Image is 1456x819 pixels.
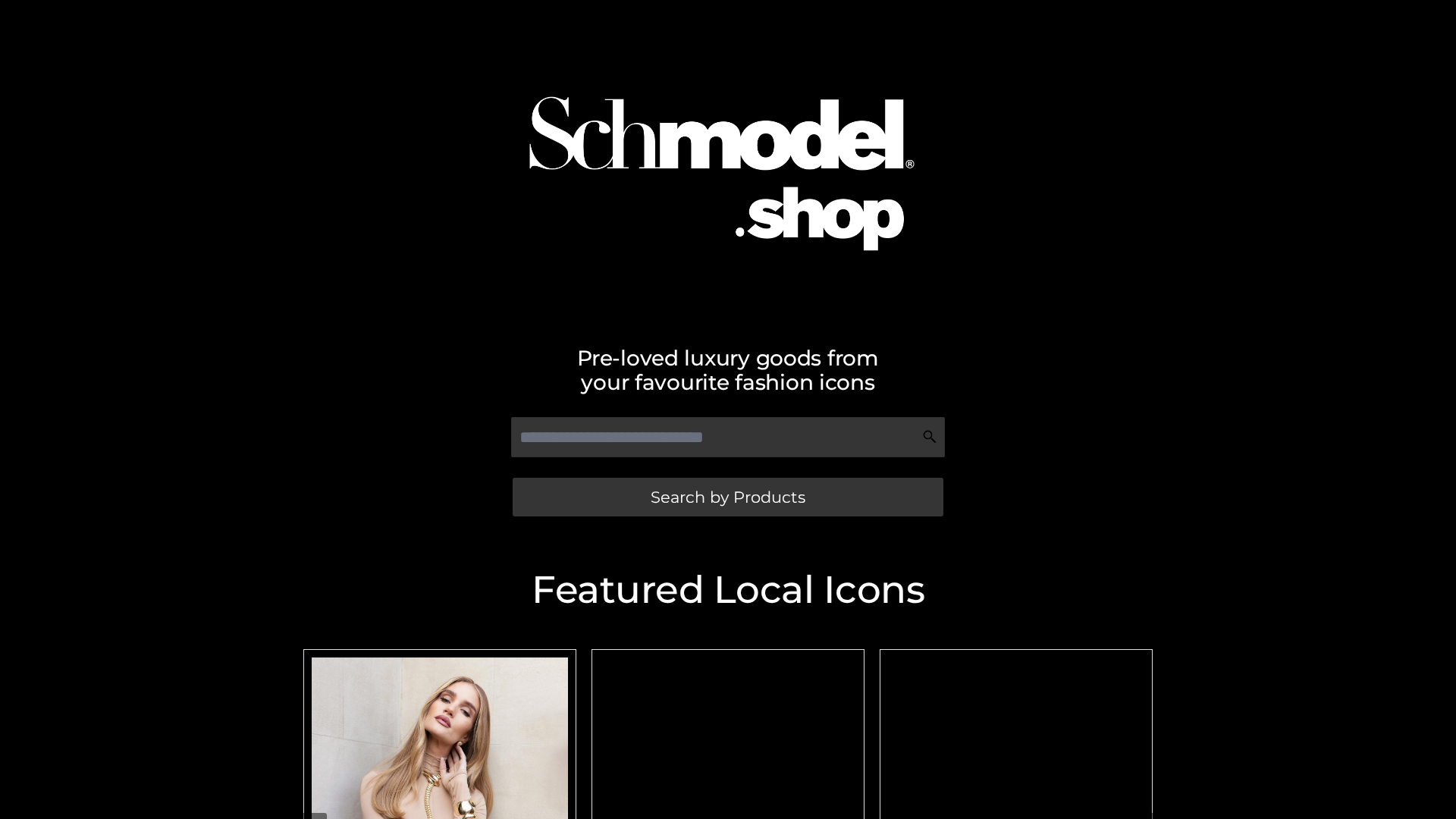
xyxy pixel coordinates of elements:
span: Search by Products [651,489,805,505]
h2: Pre-loved luxury goods from your favourite fashion icons [296,346,1160,394]
img: Search Icon [922,429,937,444]
a: Search by Products [513,478,943,516]
h2: Featured Local Icons​ [296,571,1160,609]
